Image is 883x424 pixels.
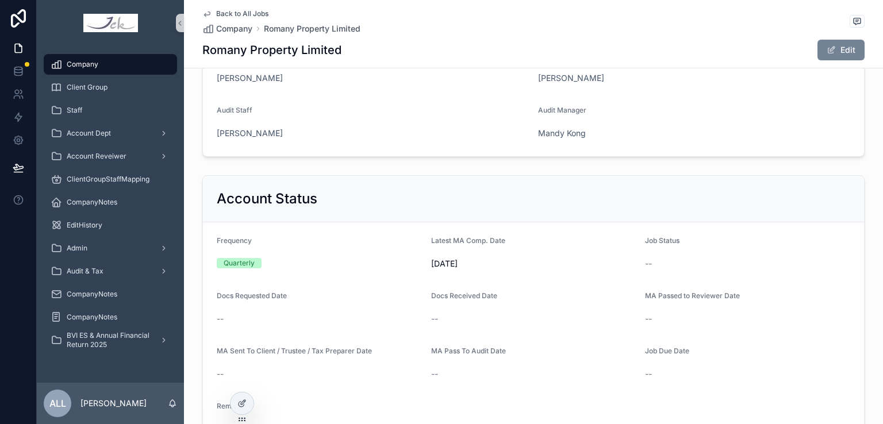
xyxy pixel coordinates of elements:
[44,54,177,75] a: Company
[202,23,252,34] a: Company
[202,9,268,18] a: Back to All Jobs
[67,331,151,349] span: BVI ES & Annual Financial Return 2025
[645,346,689,355] span: Job Due Date
[216,9,268,18] span: Back to All Jobs
[67,244,87,253] span: Admin
[431,368,438,380] span: --
[44,77,177,98] a: Client Group
[44,330,177,350] a: BVI ES & Annual Financial Return 2025
[217,190,317,208] h2: Account Status
[431,346,506,355] span: MA Pass To Audit Date
[67,83,108,92] span: Client Group
[431,236,505,245] span: Latest MA Comp. Date
[67,198,117,207] span: CompanyNotes
[538,106,586,114] span: Audit Manager
[224,258,255,268] div: Quarterly
[44,100,177,121] a: Staff
[44,284,177,304] a: CompanyNotes
[83,14,138,32] img: App logo
[44,238,177,259] a: Admin
[44,307,177,327] a: CompanyNotes
[217,236,252,245] span: Frequency
[44,261,177,282] a: Audit & Tax
[645,258,652,269] span: --
[80,398,147,409] p: [PERSON_NAME]
[217,72,283,84] a: [PERSON_NAME]
[67,290,117,299] span: CompanyNotes
[44,146,177,167] a: Account Reveiwer
[217,313,224,325] span: --
[264,23,360,34] a: Romany Property Limited
[37,46,184,365] div: scrollable content
[645,291,740,300] span: MA Passed to Reviewer Date
[645,313,652,325] span: --
[645,368,652,380] span: --
[217,106,252,114] span: Audit Staff
[49,396,66,410] span: ALL
[202,42,341,58] h1: Romany Property Limited
[67,313,117,322] span: CompanyNotes
[67,221,102,230] span: EditHistory
[645,236,679,245] span: Job Status
[67,267,103,276] span: Audit & Tax
[44,169,177,190] a: ClientGroupStaffMapping
[44,192,177,213] a: CompanyNotes
[431,258,636,269] span: [DATE]
[217,291,287,300] span: Docs Requested Date
[44,215,177,236] a: EditHistory
[216,23,252,34] span: Company
[67,60,98,69] span: Company
[217,368,224,380] span: --
[431,291,497,300] span: Docs Received Date
[217,128,283,139] a: [PERSON_NAME]
[67,129,111,138] span: Account Dept
[817,40,865,60] button: Edit
[44,123,177,144] a: Account Dept
[217,346,372,355] span: MA Sent To Client / Trustee / Tax Preparer Date
[67,106,82,115] span: Staff
[538,128,586,139] a: Mandy Kong
[217,402,246,410] span: Remarks
[67,152,126,161] span: Account Reveiwer
[431,313,438,325] span: --
[67,175,149,184] span: ClientGroupStaffMapping
[538,72,604,84] a: [PERSON_NAME]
